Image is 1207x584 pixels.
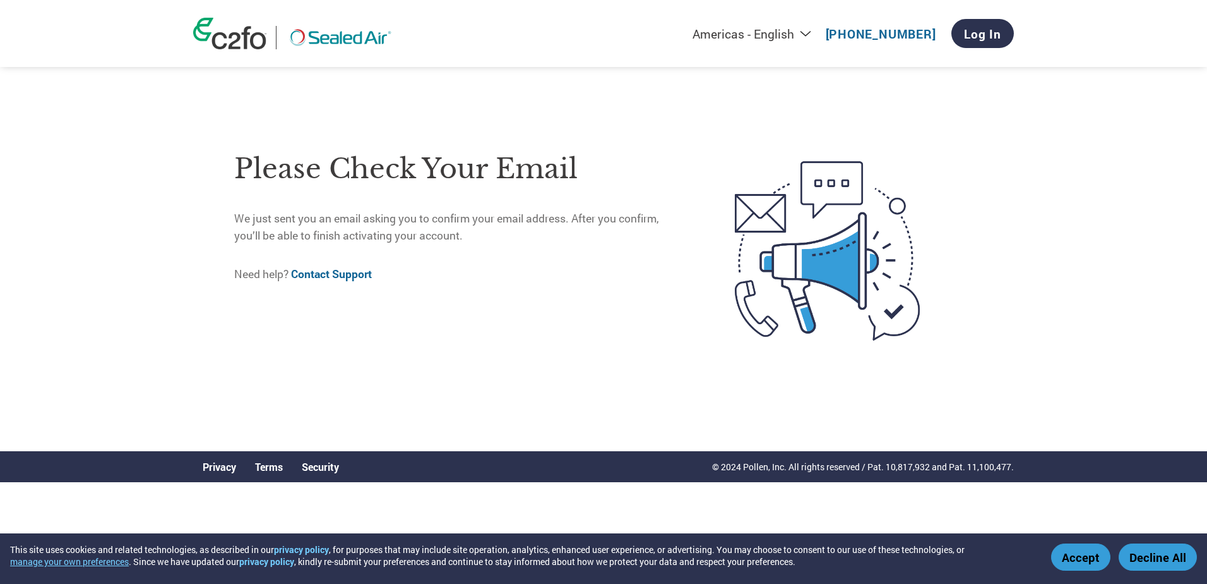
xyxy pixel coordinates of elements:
[234,149,682,190] h1: Please check your email
[10,556,129,568] button: manage your own preferences
[1119,544,1197,571] button: Decline All
[255,460,283,473] a: Terms
[286,26,395,49] img: Sealed Air
[682,138,973,363] img: open-email
[302,460,339,473] a: Security
[1051,544,1110,571] button: Accept
[291,267,372,281] a: Contact Support
[951,19,1014,48] a: Log In
[826,26,936,42] a: [PHONE_NUMBER]
[274,544,329,556] a: privacy policy
[234,210,682,244] p: We just sent you an email asking you to confirm your email address. After you confirm, you’ll be ...
[239,556,294,568] a: privacy policy
[10,544,1033,568] div: This site uses cookies and related technologies, as described in our , for purposes that may incl...
[234,266,682,283] p: Need help?
[203,460,236,473] a: Privacy
[193,18,266,49] img: c2fo logo
[712,460,1014,473] p: © 2024 Pollen, Inc. All rights reserved / Pat. 10,817,932 and Pat. 11,100,477.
